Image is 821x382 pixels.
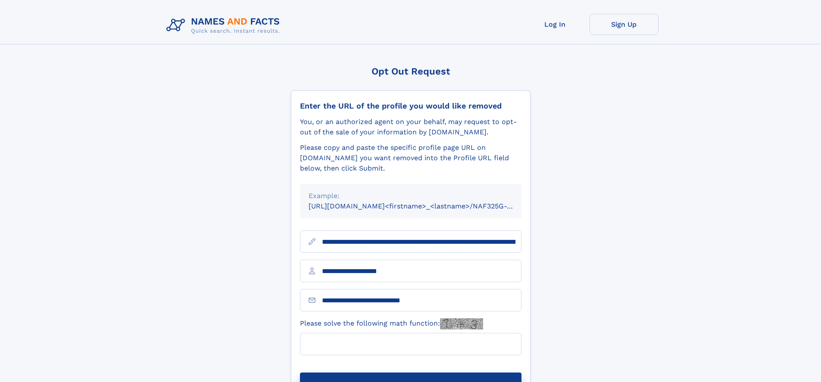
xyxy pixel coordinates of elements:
img: Logo Names and Facts [163,14,287,37]
div: Opt Out Request [291,66,531,77]
div: Example: [309,191,513,201]
div: Enter the URL of the profile you would like removed [300,101,521,111]
div: You, or an authorized agent on your behalf, may request to opt-out of the sale of your informatio... [300,117,521,137]
small: [URL][DOMAIN_NAME]<firstname>_<lastname>/NAF325G-xxxxxxxx [309,202,538,210]
label: Please solve the following math function: [300,318,483,329]
a: Log In [521,14,590,35]
div: Please copy and paste the specific profile page URL on [DOMAIN_NAME] you want removed into the Pr... [300,143,521,174]
a: Sign Up [590,14,659,35]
